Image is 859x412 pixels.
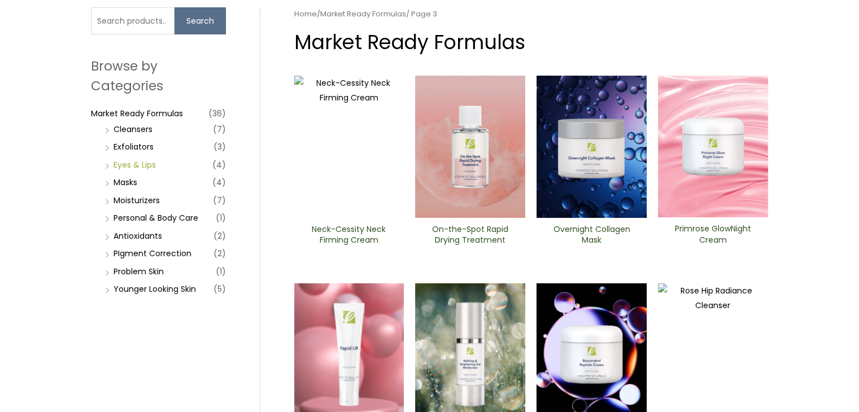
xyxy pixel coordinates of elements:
[303,224,394,246] h2: Neck-Cessity Neck Firming Cream
[216,210,226,226] span: (1)
[114,283,196,295] a: Younger Looking Skin
[212,174,226,190] span: (4)
[658,76,768,217] img: Primrose Glow Night Cream
[546,224,637,249] a: Overnight Collagen Mask
[213,246,226,261] span: (2)
[213,192,226,208] span: (7)
[537,76,647,218] img: Overnight Collagen Mask
[425,224,516,246] h2: On-the-Spot ​Rapid Drying Treatment
[668,223,758,245] h2: Primrose GlowNight Cream
[294,7,768,21] nav: Breadcrumb
[91,108,183,119] a: Market Ready Formulas
[114,230,162,242] a: Antioxidants
[213,281,226,297] span: (5)
[91,56,226,95] h2: Browse by Categories
[425,224,516,249] a: On-the-Spot ​Rapid Drying Treatment
[216,264,226,279] span: (1)
[303,224,394,249] a: Neck-Cessity Neck Firming Cream
[114,248,191,259] a: PIgment Correction
[114,195,160,206] a: Moisturizers
[668,223,758,249] a: Primrose GlowNight Cream
[114,124,152,135] a: Cleansers
[212,157,226,173] span: (4)
[114,212,198,223] a: Personal & Body Care
[114,141,154,152] a: Exfoliators
[546,224,637,246] h2: Overnight Collagen Mask
[294,76,404,218] img: Neck-Cessity Neck Firming Cream
[208,106,226,121] span: (36)
[294,28,768,56] h1: Market Ready Formulas
[114,159,156,170] a: Eyes & Lips
[320,8,406,19] a: Market Ready Formulas
[213,228,226,244] span: (2)
[114,177,137,188] a: Masks
[175,7,226,34] button: Search
[91,7,175,34] input: Search products…
[294,8,317,19] a: Home
[114,266,164,277] a: Problem Skin
[213,139,226,155] span: (3)
[415,76,525,218] img: On-the-Spot ​Rapid Drying Treatment
[213,121,226,137] span: (7)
